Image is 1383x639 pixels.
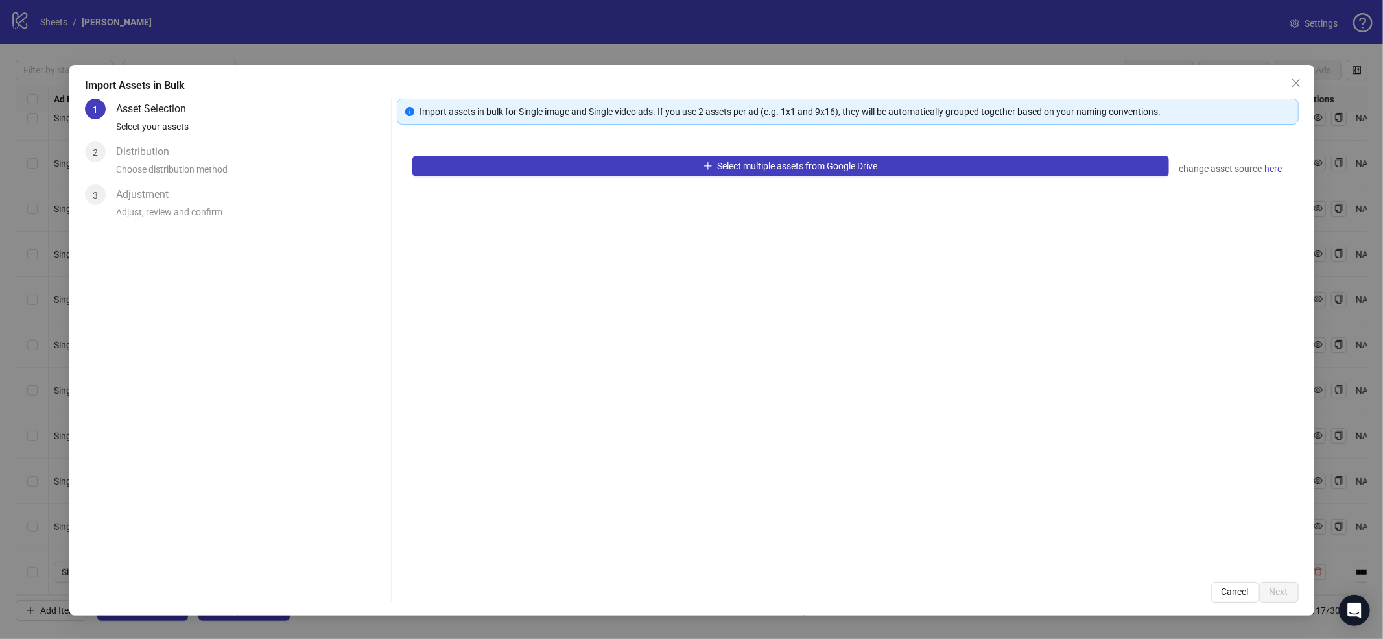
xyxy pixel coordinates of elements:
button: Select multiple assets from Google Drive [412,156,1168,176]
span: here [1264,162,1282,176]
div: Asset Selection [116,99,196,119]
button: Next [1259,582,1298,603]
div: change asset source [1179,161,1283,176]
div: Open Intercom Messenger [1339,595,1370,626]
span: 3 [93,190,98,200]
span: 2 [93,147,98,158]
div: Adjustment [116,184,179,205]
span: plus [703,162,712,171]
div: Import assets in bulk for Single image and Single video ads. If you use 2 assets per ad (e.g. 1x1... [419,104,1290,119]
button: Cancel [1211,582,1259,603]
span: close [1290,78,1301,88]
div: Import Assets in Bulk [85,78,1299,93]
span: 1 [93,104,98,115]
button: Close [1285,73,1306,93]
div: Adjust, review and confirm [116,205,386,227]
span: Cancel [1221,586,1248,597]
span: Select multiple assets from Google Drive [717,161,877,171]
div: Choose distribution method [116,162,386,184]
div: Select your assets [116,119,386,141]
div: Distribution [116,141,180,162]
span: info-circle [405,107,414,116]
a: here [1264,161,1283,176]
